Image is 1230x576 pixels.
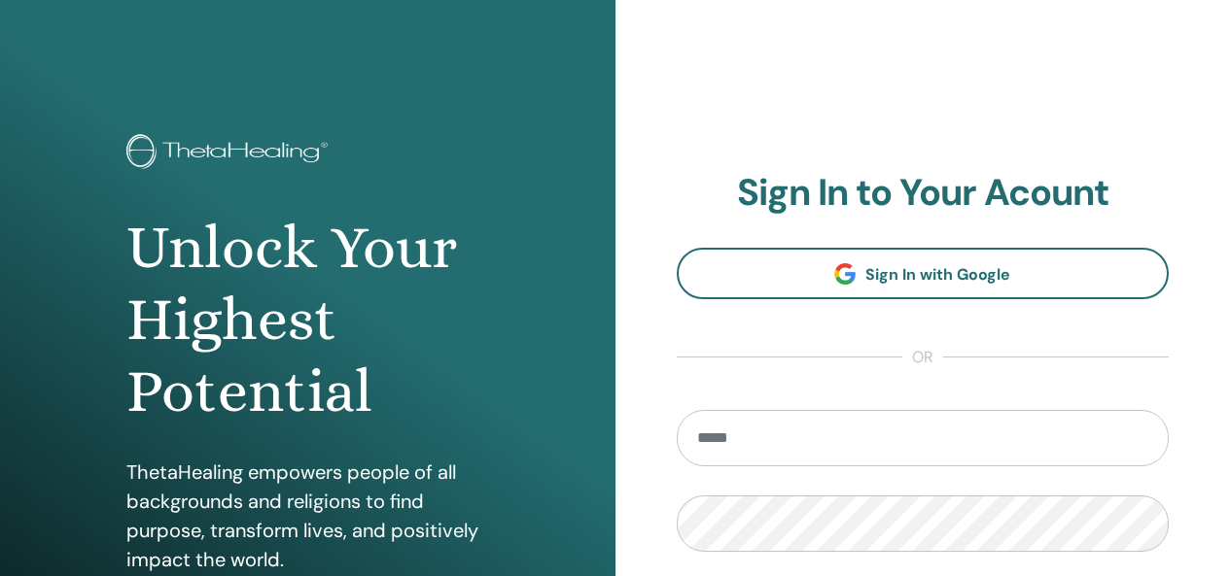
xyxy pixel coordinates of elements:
h2: Sign In to Your Acount [677,171,1170,216]
h1: Unlock Your Highest Potential [126,212,488,428]
a: Sign In with Google [677,248,1170,299]
p: ThetaHealing empowers people of all backgrounds and religions to find purpose, transform lives, a... [126,457,488,574]
span: or [902,346,943,369]
span: Sign In with Google [865,264,1010,285]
